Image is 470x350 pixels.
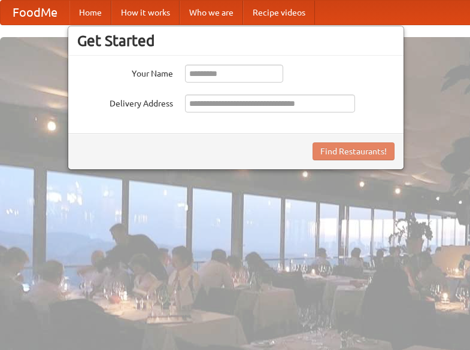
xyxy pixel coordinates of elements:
[243,1,315,25] a: Recipe videos
[313,142,395,160] button: Find Restaurants!
[77,32,395,50] h3: Get Started
[77,95,173,109] label: Delivery Address
[180,1,243,25] a: Who we are
[1,1,69,25] a: FoodMe
[111,1,180,25] a: How it works
[69,1,111,25] a: Home
[77,65,173,80] label: Your Name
